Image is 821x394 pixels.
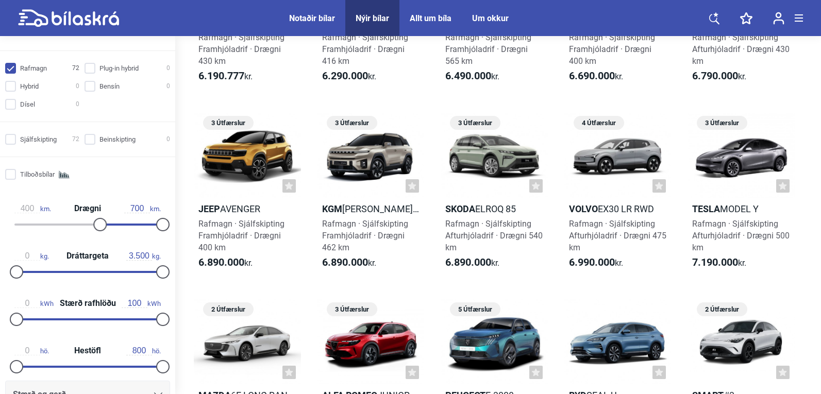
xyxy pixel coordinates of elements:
[322,70,368,82] b: 6.290.000
[198,32,284,66] span: Rafmagn · Sjálfskipting Framhjóladrif · Drægni 430 km
[692,203,720,214] b: Tesla
[692,32,790,66] span: Rafmagn · Sjálfskipting Afturhjóladrif · Drægni 430 km
[569,32,655,66] span: Rafmagn · Sjálfskipting Framhjóladrif · Drægni 400 km
[322,203,342,214] b: KGM
[14,204,51,213] span: km.
[455,116,495,130] span: 3 Útfærslur
[198,70,244,82] b: 6.190.777
[194,203,301,215] h2: Avenger
[322,70,376,82] span: kr.
[569,70,615,82] b: 6.690.000
[410,13,451,23] a: Allt um bíla
[208,302,248,316] span: 2 Útfærslur
[702,302,742,316] span: 2 Útfærslur
[166,63,170,74] span: 0
[20,134,57,145] span: Sjálfskipting
[20,169,55,180] span: Tilboðsbílar
[472,13,509,23] a: Um okkur
[99,63,139,74] span: Plug-in hybrid
[332,116,372,130] span: 3 Útfærslur
[445,203,475,214] b: Skoda
[166,134,170,145] span: 0
[441,203,548,215] h2: Elroq 85
[72,347,104,355] span: Hestöfl
[332,302,372,316] span: 3 Útfærslur
[702,116,742,130] span: 3 Útfærslur
[99,134,136,145] span: Beinskipting
[322,256,368,268] b: 6.890.000
[122,299,161,308] span: kWh
[57,299,119,307] span: Stærð rafhlöðu
[198,256,244,268] b: 6.890.000
[692,256,746,269] span: kr.
[569,70,623,82] span: kr.
[455,302,495,316] span: 5 Útfærslur
[692,70,738,82] b: 6.790.000
[72,134,79,145] span: 72
[198,70,253,82] span: kr.
[579,116,619,130] span: 4 Útfærslur
[99,81,120,92] span: Bensín
[445,32,531,66] span: Rafmagn · Sjálfskipting Framhjóladrif · Drægni 565 km
[569,256,623,269] span: kr.
[20,63,47,74] span: Rafmagn
[773,12,784,25] img: user-login.svg
[569,219,666,252] span: Rafmagn · Sjálfskipting Afturhjóladrif · Drægni 475 km
[14,346,49,355] span: hö.
[445,256,491,268] b: 6.890.000
[569,256,615,268] b: 6.990.000
[14,251,49,261] span: kg.
[64,252,111,260] span: Dráttargeta
[692,256,738,268] b: 7.190.000
[445,256,499,269] span: kr.
[198,219,284,252] span: Rafmagn · Sjálfskipting Framhjóladrif · Drægni 400 km
[692,219,790,252] span: Rafmagn · Sjálfskipting Afturhjóladrif · Drægni 500 km
[76,99,79,110] span: 0
[289,13,335,23] a: Notaðir bílar
[322,219,408,252] span: Rafmagn · Sjálfskipting Framhjóladrif · Drægni 462 km
[322,32,408,66] span: Rafmagn · Sjálfskipting Framhjóladrif · Drægni 416 km
[322,256,376,269] span: kr.
[688,112,795,278] a: 3 ÚtfærslurTeslaModel YRafmagn · SjálfskiptingAfturhjóladrif · Drægni 500 km7.190.000kr.
[441,112,548,278] a: 3 ÚtfærslurSkodaElroq 85Rafmagn · SjálfskiptingAfturhjóladrif · Drægni 540 km6.890.000kr.
[198,203,220,214] b: Jeep
[208,116,248,130] span: 3 Útfærslur
[72,204,104,213] span: Drægni
[688,203,795,215] h2: Model Y
[124,204,161,213] span: km.
[14,299,54,308] span: kWh
[126,346,161,355] span: hö.
[317,203,425,215] h2: [PERSON_NAME] EVX
[194,112,301,278] a: 3 ÚtfærslurJeepAvengerRafmagn · SjálfskiptingFramhjóladrif · Drægni 400 km6.890.000kr.
[198,256,253,269] span: kr.
[166,81,170,92] span: 0
[564,112,672,278] a: 4 ÚtfærslurVolvoEX30 LR RWDRafmagn · SjálfskiptingAfturhjóladrif · Drægni 475 km6.990.000kr.
[564,203,672,215] h2: EX30 LR RWD
[20,81,39,92] span: Hybrid
[76,81,79,92] span: 0
[356,13,389,23] a: Nýir bílar
[20,99,35,110] span: Dísel
[445,219,543,252] span: Rafmagn · Sjálfskipting Afturhjóladrif · Drægni 540 km
[72,63,79,74] span: 72
[126,251,161,261] span: kg.
[445,70,499,82] span: kr.
[317,112,425,278] a: 3 ÚtfærslurKGM[PERSON_NAME] EVXRafmagn · SjálfskiptingFramhjóladrif · Drægni 462 km6.890.000kr.
[692,70,746,82] span: kr.
[445,70,491,82] b: 6.490.000
[569,203,598,214] b: Volvo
